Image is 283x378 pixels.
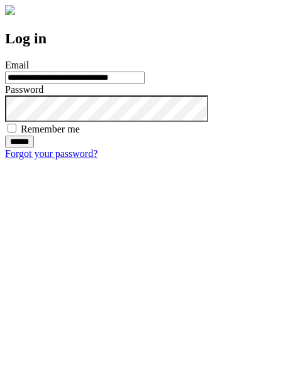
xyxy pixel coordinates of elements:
[5,148,97,159] a: Forgot your password?
[5,60,29,70] label: Email
[5,30,278,47] h2: Log in
[5,84,43,95] label: Password
[5,5,15,15] img: logo-4e3dc11c47720685a147b03b5a06dd966a58ff35d612b21f08c02c0306f2b779.png
[21,124,80,134] label: Remember me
